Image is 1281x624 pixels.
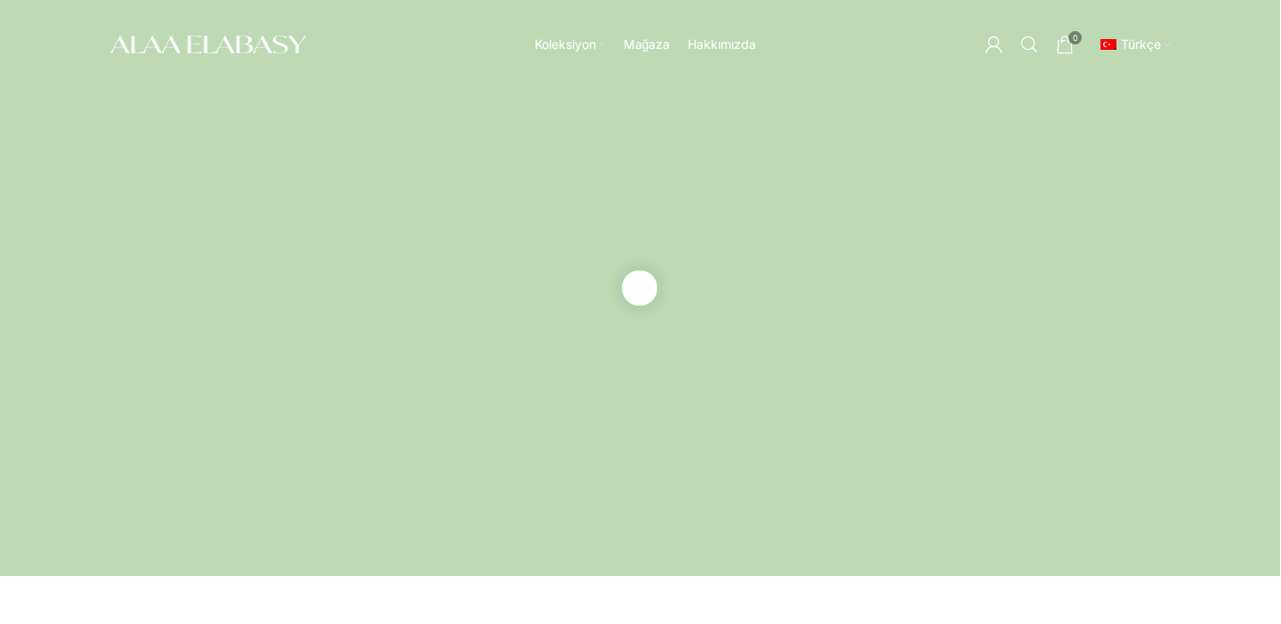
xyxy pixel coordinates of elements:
[1096,26,1171,63] a: tr_TRTürkçe
[1047,27,1083,62] a: 0
[688,26,756,63] a: Hakkımızda
[535,36,596,53] span: Koleksiyon
[1068,31,1082,44] span: 0
[624,36,671,53] span: Mağaza
[1100,39,1116,50] img: Türkçe
[315,26,976,63] nav: Ana yönlendirici
[535,26,606,63] a: Koleksiyon
[1087,26,1180,63] nav: Dil Menü
[1011,27,1047,62] a: Arama
[110,36,306,51] a: Site logo
[688,36,756,53] span: Hakkımızda
[1121,36,1161,52] span: Türkçe
[624,26,671,63] a: Mağaza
